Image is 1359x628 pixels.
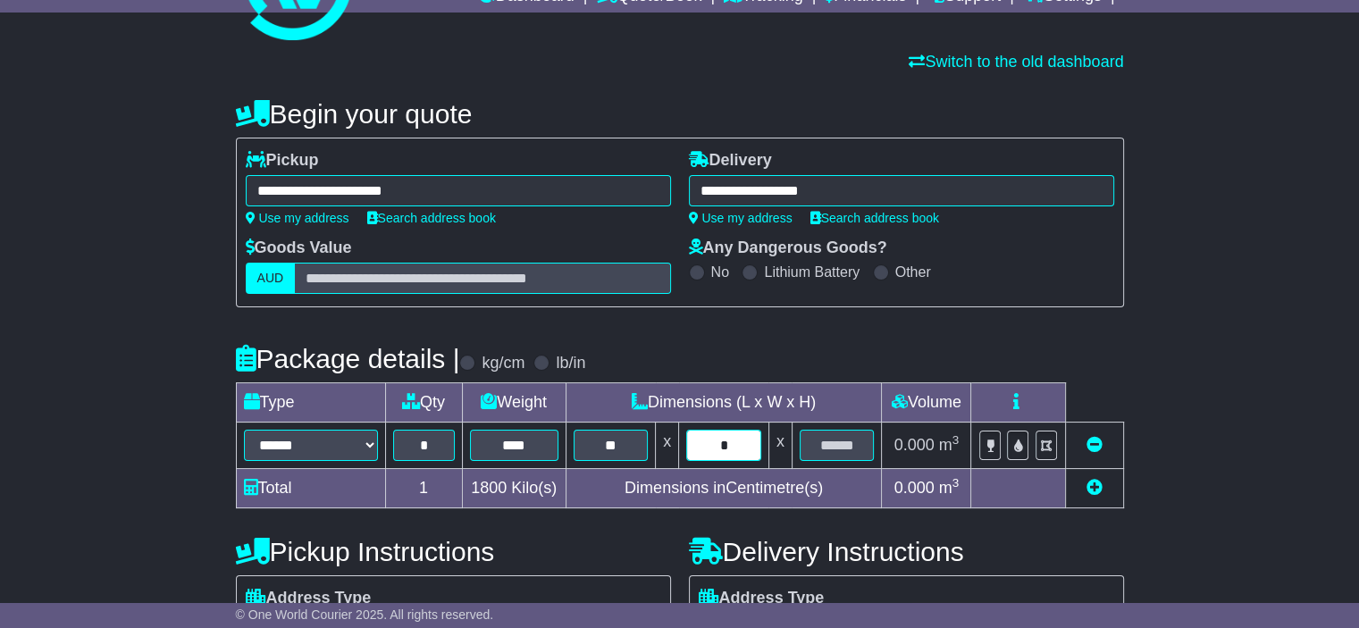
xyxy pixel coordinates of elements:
[656,423,679,469] td: x
[939,436,960,454] span: m
[367,211,496,225] a: Search address book
[236,383,385,423] td: Type
[894,436,935,454] span: 0.000
[236,537,671,566] h4: Pickup Instructions
[952,476,960,490] sup: 3
[895,264,931,281] label: Other
[939,479,960,497] span: m
[482,354,524,373] label: kg/cm
[909,53,1123,71] a: Switch to the old dashboard
[236,344,460,373] h4: Package details |
[689,151,772,171] label: Delivery
[711,264,729,281] label: No
[236,99,1124,129] h4: Begin your quote
[699,589,825,608] label: Address Type
[882,383,971,423] td: Volume
[246,263,296,294] label: AUD
[689,537,1124,566] h4: Delivery Instructions
[471,479,507,497] span: 1800
[246,589,372,608] label: Address Type
[385,383,462,423] td: Qty
[236,469,385,508] td: Total
[689,239,887,258] label: Any Dangerous Goods?
[566,469,882,508] td: Dimensions in Centimetre(s)
[462,469,566,508] td: Kilo(s)
[462,383,566,423] td: Weight
[768,423,792,469] td: x
[566,383,882,423] td: Dimensions (L x W x H)
[894,479,935,497] span: 0.000
[810,211,939,225] a: Search address book
[246,239,352,258] label: Goods Value
[952,433,960,447] sup: 3
[236,607,494,622] span: © One World Courier 2025. All rights reserved.
[246,211,349,225] a: Use my address
[1086,479,1103,497] a: Add new item
[689,211,793,225] a: Use my address
[385,469,462,508] td: 1
[556,354,585,373] label: lb/in
[764,264,860,281] label: Lithium Battery
[246,151,319,171] label: Pickup
[1086,436,1103,454] a: Remove this item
